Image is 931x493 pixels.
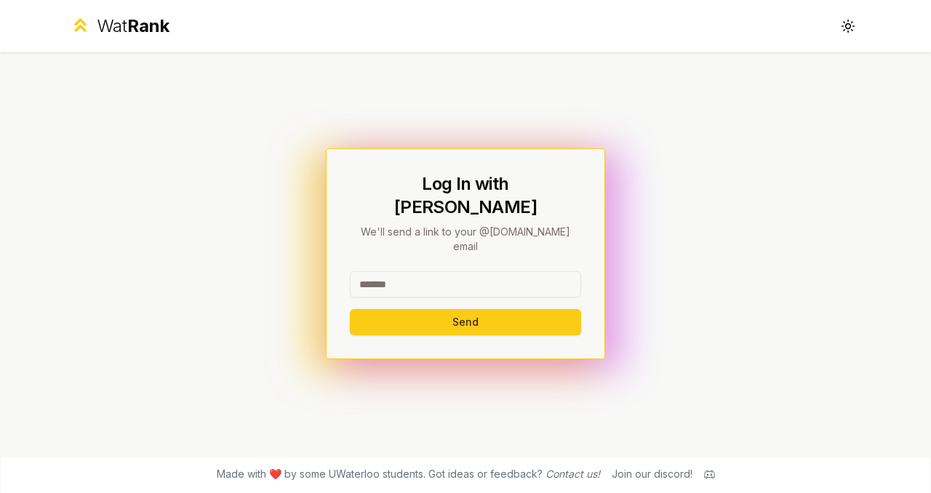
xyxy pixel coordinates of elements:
div: Join our discord! [612,467,692,481]
h1: Log In with [PERSON_NAME] [350,172,581,219]
a: Contact us! [546,468,600,480]
div: Wat [97,15,169,38]
span: Made with ❤️ by some UWaterloo students. Got ideas or feedback? [217,467,600,481]
span: Rank [127,15,169,36]
button: Send [350,309,581,335]
p: We'll send a link to your @[DOMAIN_NAME] email [350,225,581,254]
a: WatRank [70,15,169,38]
